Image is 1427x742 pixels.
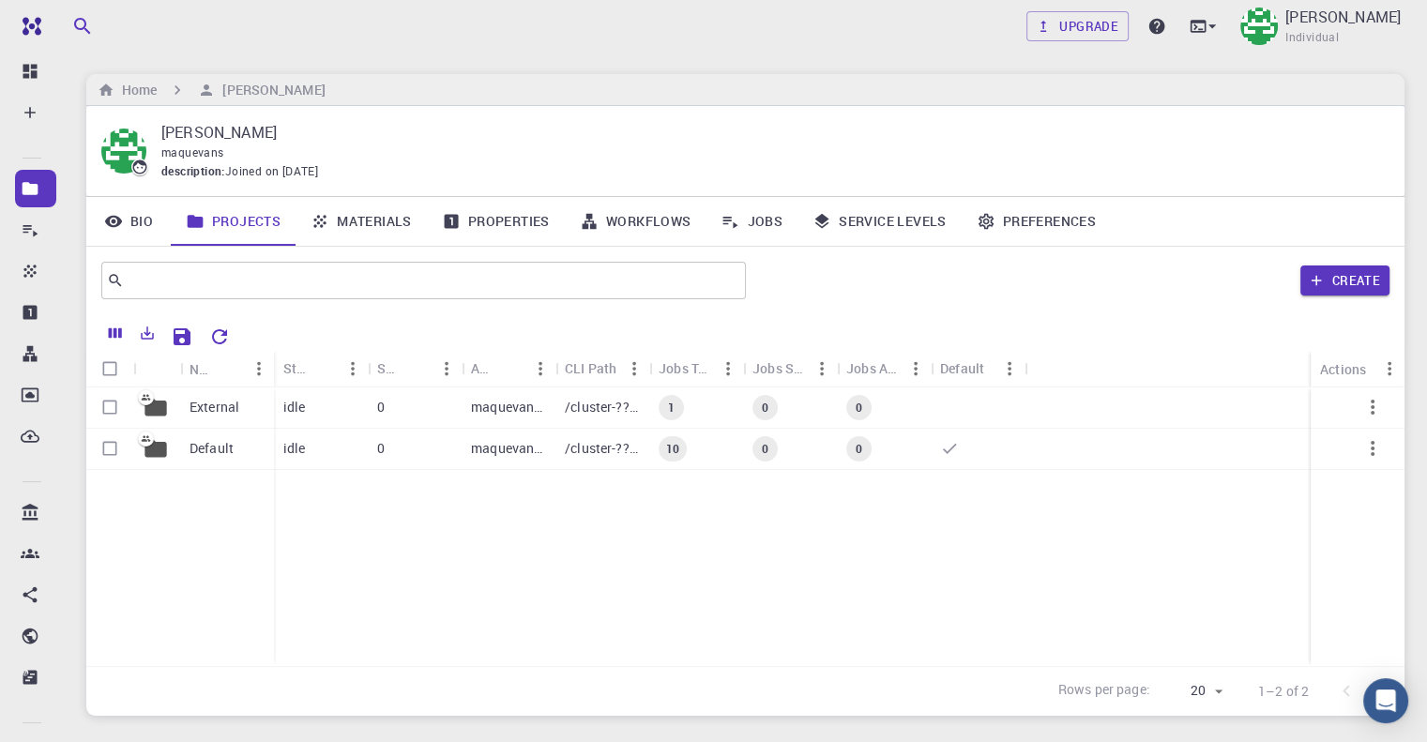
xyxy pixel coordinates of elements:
span: 0 [754,400,776,416]
div: Accounting slug [462,350,555,386]
div: CLI Path [565,350,616,386]
div: Jobs Active [837,350,931,386]
span: 10 [659,441,687,457]
img: Mary Quenie Velasco [1240,8,1278,45]
p: /cluster-???-home/maquevans/maquevans-external [565,398,640,416]
button: Menu [619,354,649,384]
div: Name [190,351,214,387]
div: Default [940,350,984,386]
a: Bio [86,197,171,246]
div: Accounting slug [471,350,495,386]
button: Menu [525,354,555,384]
nav: breadcrumb [94,80,329,100]
button: Menu [994,354,1025,384]
div: Jobs Subm. [752,350,807,386]
button: Sort [214,354,244,384]
p: /cluster-???-home/maquevans/maquevans-default [565,439,640,458]
div: Actions [1311,351,1404,387]
p: idle [283,439,306,458]
p: idle [283,398,306,416]
div: Shared [377,350,402,386]
p: 0 [377,398,385,416]
p: [PERSON_NAME] [161,121,1374,144]
span: 0 [848,400,870,416]
div: Jobs Total [659,350,713,386]
div: Jobs Subm. [743,350,837,386]
span: Individual [1285,28,1339,47]
a: Preferences [962,197,1111,246]
a: Workflows [565,197,706,246]
button: Sort [402,354,432,384]
span: Support [38,13,105,30]
button: Menu [713,354,743,384]
button: Menu [901,354,931,384]
span: 1 [660,400,682,416]
div: Name [180,351,274,387]
p: Default [190,439,234,458]
h6: Home [114,80,157,100]
button: Columns [99,318,131,348]
button: Reset Explorer Settings [201,318,238,356]
p: 0 [377,439,385,458]
div: Jobs Total [649,350,743,386]
a: Service Levels [797,197,962,246]
div: Status [283,350,308,386]
div: Actions [1320,351,1366,387]
button: Sort [495,354,525,384]
button: Menu [432,354,462,384]
img: logo [15,17,41,36]
button: Menu [807,354,837,384]
p: Rows per page: [1058,680,1150,702]
button: Menu [1374,354,1404,384]
p: [PERSON_NAME] [1285,6,1401,28]
span: 0 [754,441,776,457]
span: description : [161,162,225,181]
button: Export [131,318,163,348]
div: Shared [368,350,462,386]
a: Properties [427,197,565,246]
a: Projects [171,197,296,246]
h6: [PERSON_NAME] [215,80,325,100]
div: 20 [1158,677,1228,704]
button: Create [1300,265,1389,295]
div: Status [274,350,368,386]
a: Upgrade [1026,11,1129,41]
button: Sort [308,354,338,384]
a: Jobs [706,197,797,246]
button: Menu [338,354,368,384]
span: 0 [848,441,870,457]
div: Jobs Active [846,350,901,386]
span: maquevans [161,144,224,159]
p: maquevans-default [471,439,546,458]
button: Save Explorer Settings [163,318,201,356]
button: Menu [244,354,274,384]
a: Materials [296,197,427,246]
div: CLI Path [555,350,649,386]
div: Open Intercom Messenger [1363,678,1408,723]
p: 1–2 of 2 [1258,682,1309,701]
p: maquevans-external [471,398,546,416]
div: Default [931,350,1025,386]
div: Icon [133,351,180,387]
p: External [190,398,239,416]
span: Joined on [DATE] [225,162,318,181]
